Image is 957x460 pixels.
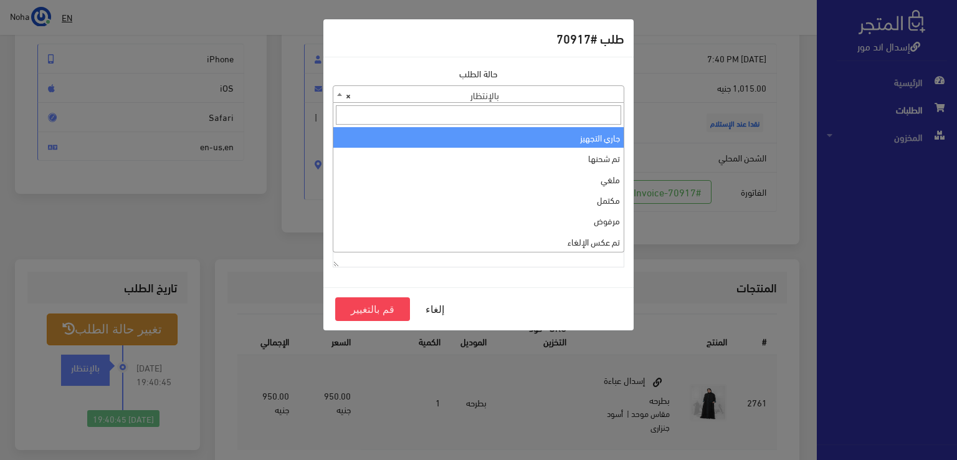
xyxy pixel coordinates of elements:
[459,67,498,80] label: حالة الطلب
[333,127,624,148] li: جاري التجهيز
[333,85,624,103] span: بالإنتظار
[333,210,624,231] li: مرفوض
[333,169,624,189] li: ملغي
[333,86,624,103] span: بالإنتظار
[410,297,460,321] button: إلغاء
[556,29,624,47] h5: طلب #70917
[15,375,62,422] iframe: Drift Widget Chat Controller
[335,297,410,321] button: قم بالتغيير
[346,86,351,103] span: ×
[333,148,624,168] li: تم شحنها
[333,189,624,210] li: مكتمل
[333,231,624,252] li: تم عكس الإلغاء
